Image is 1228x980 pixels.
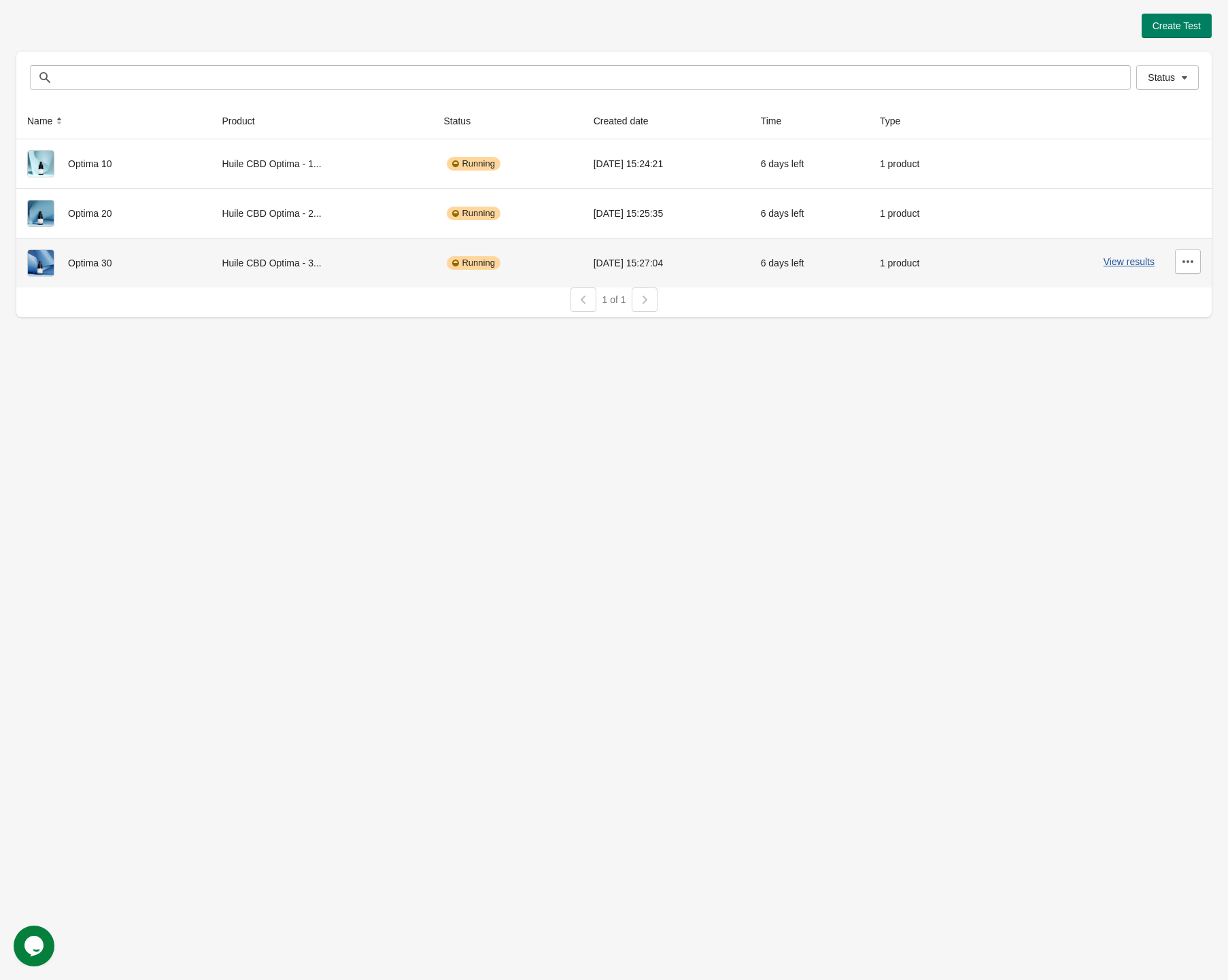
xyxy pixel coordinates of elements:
[761,200,858,227] div: 6 days left
[602,294,626,305] span: 1 of 1
[588,109,668,133] button: Created date
[68,208,112,219] span: Optima 20
[755,109,801,133] button: Time
[22,109,71,133] button: Name
[68,158,112,169] span: Optima 10
[761,150,858,177] div: 6 days left
[880,150,970,177] div: 1 product
[447,207,500,220] div: Running
[14,926,57,966] iframe: chat widget
[594,150,739,177] div: [DATE] 15:24:21
[880,200,970,227] div: 1 product
[594,200,739,227] div: [DATE] 15:25:35
[447,256,500,270] div: Running
[874,109,919,133] button: Type
[1136,65,1199,90] button: Status
[1142,14,1212,38] button: Create Test
[216,109,273,133] button: Product
[222,249,422,277] div: Huile CBD Optima - 3...
[222,200,422,227] div: Huile CBD Optima - 2...
[222,150,422,177] div: Huile CBD Optima - 1...
[438,109,490,133] button: Status
[880,249,970,277] div: 1 product
[594,249,739,277] div: [DATE] 15:27:04
[1148,72,1175,83] span: Status
[68,258,112,268] span: Optima 30
[447,157,500,171] div: Running
[1153,20,1201,31] span: Create Test
[1104,256,1155,267] button: View results
[761,249,858,277] div: 6 days left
